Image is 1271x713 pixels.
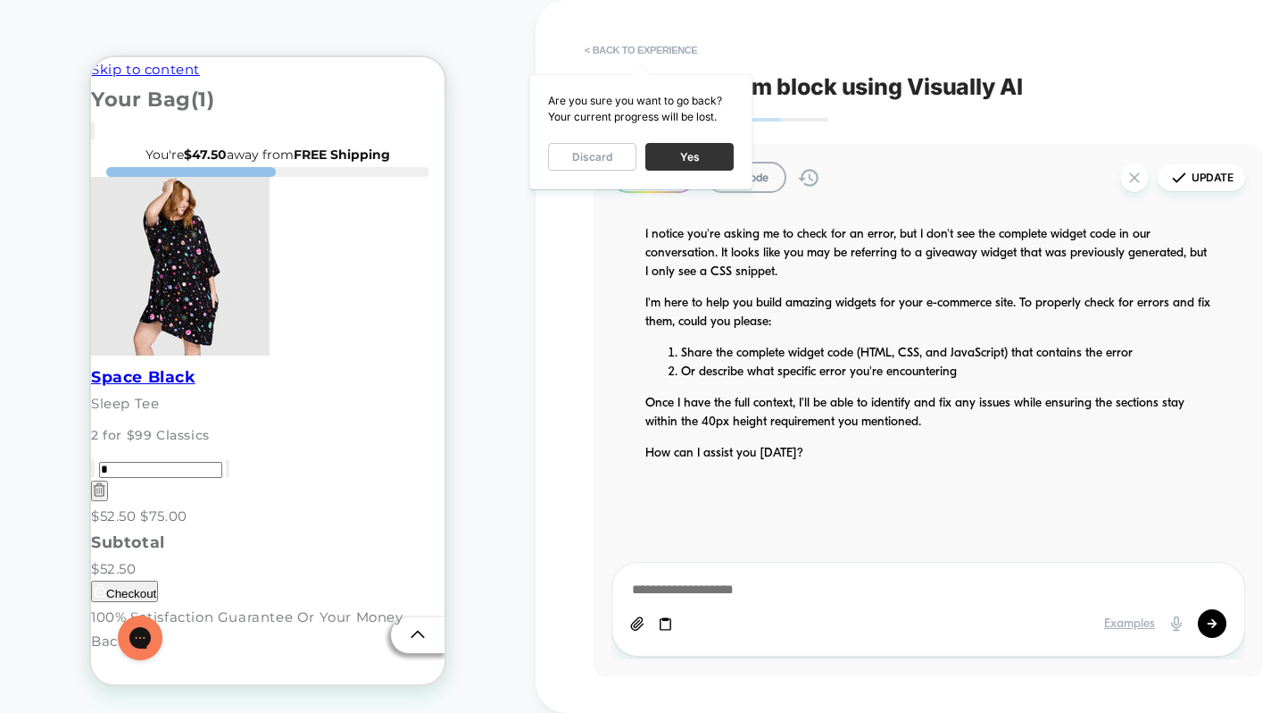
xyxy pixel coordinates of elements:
span: (1) [100,29,124,55]
li: Share the complete widget code (HTML, CSS, and JavaScript) that contains the error [681,344,1210,363]
p: I'm here to help you build amazing widgets for your e-commerce site. To properly check for errors... [645,294,1210,331]
button: < Back to experience [576,36,706,64]
button: Update [1158,164,1245,191]
p: How can I assist you [DATE]? [645,444,1210,463]
iframe: Gorgias live chat messenger [18,552,80,609]
strong: FREE Shipping [203,89,299,105]
span: Create a custom block using Visually AI [594,73,1263,100]
div: Examples [1104,617,1155,632]
p: Once I have the full context, I'll be able to identify and fix any issues while ensuring the sect... [645,394,1210,432]
span: $75.00 [49,450,96,467]
p: I notice you're asking me to check for an error, but I don't see the complete widget code in our ... [645,225,1210,281]
button: Discard [548,143,636,171]
li: Or describe what specific error you're encountering [681,363,1210,382]
span: $47.50 [93,89,136,105]
button: Yes [645,143,734,171]
div: Are you sure you want to go back? Your current progress will be lost. [548,93,734,125]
